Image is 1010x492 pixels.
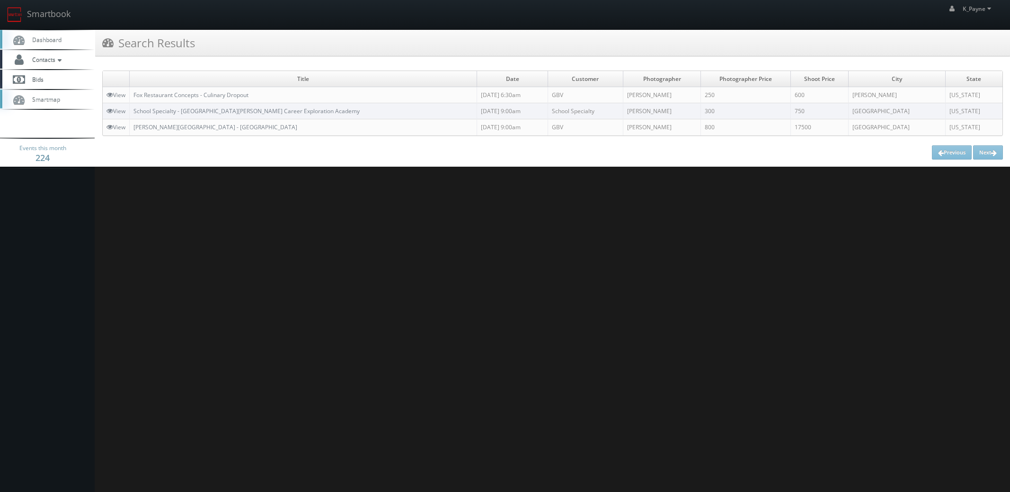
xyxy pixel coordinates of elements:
td: Title [130,71,477,87]
td: 250 [701,87,791,103]
td: 300 [701,103,791,119]
span: Contacts [27,55,64,63]
td: 800 [701,119,791,135]
td: [DATE] 6:30am [477,87,548,103]
span: K_Payne [963,5,994,13]
a: View [106,123,125,131]
td: [US_STATE] [945,103,1002,119]
a: Fox Restaurant Concepts - Culinary Dropout [133,91,248,99]
td: GBV [548,119,623,135]
td: GBV [548,87,623,103]
td: [PERSON_NAME] [623,87,701,103]
td: [PERSON_NAME] [623,119,701,135]
strong: 224 [35,152,50,163]
td: [US_STATE] [945,119,1002,135]
h3: Search Results [102,35,195,51]
span: Events this month [19,143,66,153]
td: [GEOGRAPHIC_DATA] [848,103,945,119]
td: [PERSON_NAME] [848,87,945,103]
td: [GEOGRAPHIC_DATA] [848,119,945,135]
img: smartbook-logo.png [7,7,22,22]
td: 750 [791,103,849,119]
span: Dashboard [27,36,62,44]
td: 17500 [791,119,849,135]
td: Customer [548,71,623,87]
td: [US_STATE] [945,87,1002,103]
td: School Specialty [548,103,623,119]
td: [PERSON_NAME] [623,103,701,119]
td: Shoot Price [791,71,849,87]
a: View [106,107,125,115]
td: Photographer Price [701,71,791,87]
td: City [848,71,945,87]
a: School Specialty - [GEOGRAPHIC_DATA][PERSON_NAME] Career Exploration Academy [133,107,360,115]
a: View [106,91,125,99]
td: [DATE] 9:00am [477,119,548,135]
span: Smartmap [27,95,60,103]
td: [DATE] 9:00am [477,103,548,119]
td: State [945,71,1002,87]
td: 600 [791,87,849,103]
td: Photographer [623,71,701,87]
a: [PERSON_NAME][GEOGRAPHIC_DATA] - [GEOGRAPHIC_DATA] [133,123,297,131]
span: Bids [27,75,44,83]
td: Date [477,71,548,87]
